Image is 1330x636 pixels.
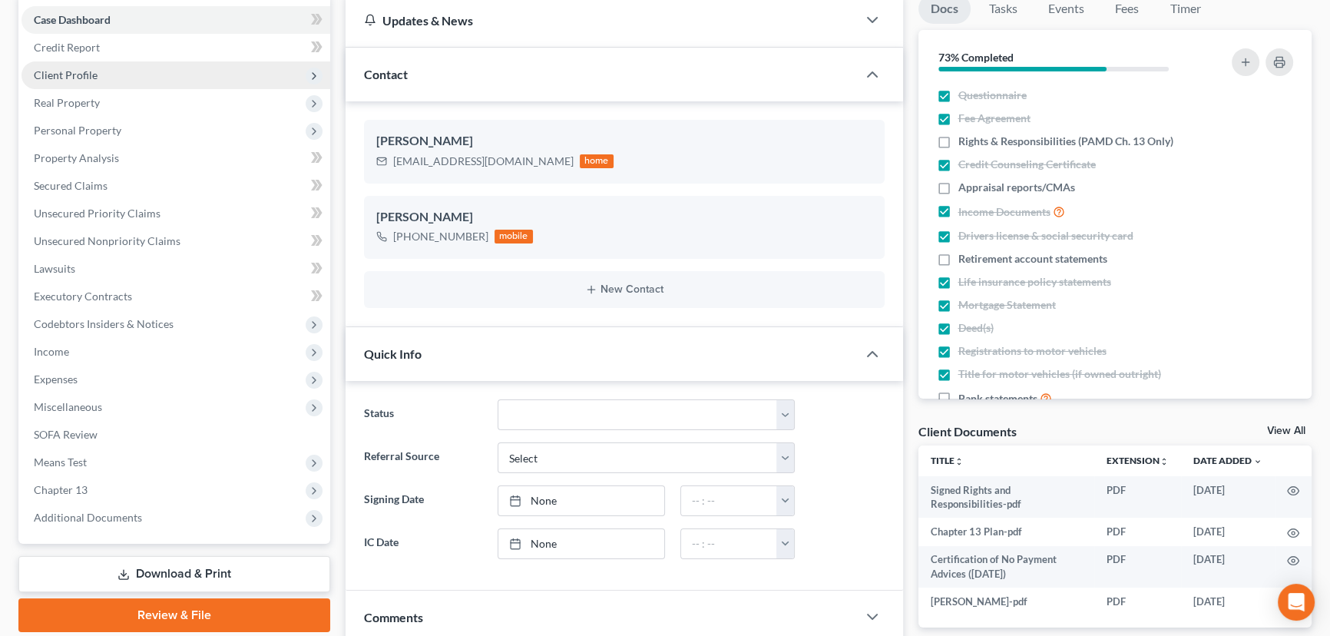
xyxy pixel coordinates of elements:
td: PDF [1094,476,1181,518]
a: Download & Print [18,556,330,592]
label: Status [356,399,490,430]
span: SOFA Review [34,428,98,441]
div: home [580,154,614,168]
span: Deed(s) [958,320,994,336]
a: None [498,529,663,558]
span: Unsecured Nonpriority Claims [34,234,180,247]
div: Updates & News [364,12,839,28]
div: Open Intercom Messenger [1278,584,1315,621]
input: -- : -- [681,486,778,515]
label: IC Date [356,528,490,559]
a: SOFA Review [22,421,330,449]
span: Codebtors Insiders & Notices [34,317,174,330]
td: [PERSON_NAME]-pdf [918,588,1095,615]
span: Quick Info [364,346,422,361]
span: Additional Documents [34,511,142,524]
span: Credit Report [34,41,100,54]
a: Property Analysis [22,144,330,172]
a: View All [1267,426,1305,436]
span: Appraisal reports/CMAs [958,180,1075,195]
span: Comments [364,610,423,624]
button: New Contact [376,283,872,296]
td: PDF [1094,546,1181,588]
td: Signed Rights and Responsibilities-pdf [918,476,1095,518]
td: Certification of No Payment Advices ([DATE]) [918,546,1095,588]
span: Life insurance policy statements [958,274,1111,290]
a: Extensionunfold_more [1107,455,1169,466]
span: Chapter 13 [34,483,88,496]
span: Fee Agreement [958,111,1031,126]
div: [PERSON_NAME] [376,208,872,227]
div: [PERSON_NAME] [376,132,872,151]
div: mobile [495,230,533,243]
div: Client Documents [918,423,1017,439]
td: [DATE] [1181,518,1275,545]
td: [DATE] [1181,546,1275,588]
input: -- : -- [681,529,778,558]
a: Case Dashboard [22,6,330,34]
span: Client Profile [34,68,98,81]
i: unfold_more [954,457,964,466]
td: [DATE] [1181,588,1275,615]
span: Income Documents [958,204,1050,220]
a: Credit Report [22,34,330,61]
div: [EMAIL_ADDRESS][DOMAIN_NAME] [393,154,574,169]
span: Expenses [34,373,78,386]
td: Chapter 13 Plan-pdf [918,518,1095,545]
div: [PHONE_NUMBER] [393,229,488,244]
label: Signing Date [356,485,490,516]
span: Property Analysis [34,151,119,164]
span: Miscellaneous [34,400,102,413]
span: Lawsuits [34,262,75,275]
span: Case Dashboard [34,13,111,26]
a: Date Added expand_more [1193,455,1262,466]
a: Unsecured Priority Claims [22,200,330,227]
label: Referral Source [356,442,490,473]
a: Unsecured Nonpriority Claims [22,227,330,255]
span: Bank statements [958,391,1037,406]
span: Rights & Responsibilities (PAMD Ch. 13 Only) [958,134,1173,149]
i: unfold_more [1160,457,1169,466]
a: Titleunfold_more [931,455,964,466]
td: PDF [1094,518,1181,545]
a: None [498,486,663,515]
a: Lawsuits [22,255,330,283]
span: Registrations to motor vehicles [958,343,1107,359]
span: Secured Claims [34,179,108,192]
span: Mortgage Statement [958,297,1056,313]
span: Retirement account statements [958,251,1107,267]
span: Credit Counseling Certificate [958,157,1096,172]
span: Real Property [34,96,100,109]
a: Review & File [18,598,330,632]
span: Executory Contracts [34,290,132,303]
span: Personal Property [34,124,121,137]
strong: 73% Completed [938,51,1014,64]
span: Drivers license & social security card [958,228,1133,243]
span: Title for motor vehicles (if owned outright) [958,366,1161,382]
span: Means Test [34,455,87,469]
a: Executory Contracts [22,283,330,310]
span: Unsecured Priority Claims [34,207,160,220]
a: Secured Claims [22,172,330,200]
span: Questionnaire [958,88,1027,103]
span: Income [34,345,69,358]
i: expand_more [1253,457,1262,466]
td: [DATE] [1181,476,1275,518]
span: Contact [364,67,408,81]
td: PDF [1094,588,1181,615]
